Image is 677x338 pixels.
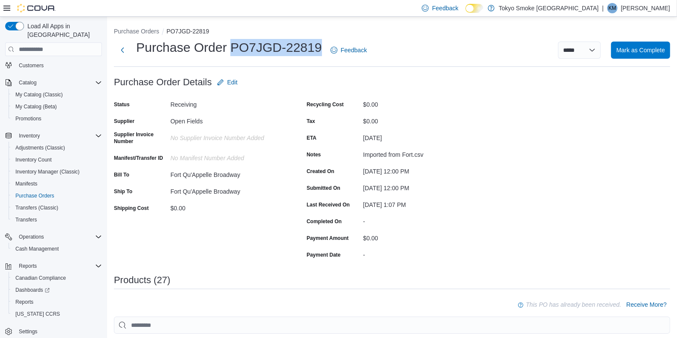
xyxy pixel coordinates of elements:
[15,103,57,110] span: My Catalog (Beta)
[626,300,667,309] span: Receive More?
[19,132,40,139] span: Inventory
[12,114,102,124] span: Promotions
[15,131,102,141] span: Inventory
[363,165,478,175] div: [DATE] 12:00 PM
[307,251,340,258] label: Payment Date
[170,98,285,108] div: Receiving
[170,201,285,212] div: $0.00
[15,261,102,271] span: Reports
[24,22,102,39] span: Load All Apps in [GEOGRAPHIC_DATA]
[9,214,105,226] button: Transfers
[12,90,66,100] a: My Catalog (Classic)
[616,46,665,54] span: Mark as Complete
[15,245,59,252] span: Cash Management
[15,156,52,163] span: Inventory Count
[12,215,40,225] a: Transfers
[15,261,40,271] button: Reports
[114,131,167,145] label: Supplier Invoice Number
[15,144,65,151] span: Adjustments (Classic)
[19,233,44,240] span: Operations
[12,114,45,124] a: Promotions
[114,171,129,178] label: Bill To
[114,28,159,35] button: Purchase Orders
[12,203,62,213] a: Transfers (Classic)
[363,181,478,191] div: [DATE] 12:00 PM
[9,154,105,166] button: Inventory Count
[2,77,105,89] button: Catalog
[15,204,58,211] span: Transfers (Classic)
[17,4,56,12] img: Cova
[12,244,62,254] a: Cash Management
[12,273,102,283] span: Canadian Compliance
[12,143,102,153] span: Adjustments (Classic)
[623,296,670,313] button: Receive More?
[15,131,43,141] button: Inventory
[12,191,58,201] a: Purchase Orders
[15,168,80,175] span: Inventory Manager (Classic)
[9,284,105,296] a: Dashboards
[15,287,50,293] span: Dashboards
[307,185,340,191] label: Submitted On
[307,135,316,141] label: ETA
[12,273,69,283] a: Canadian Compliance
[15,299,33,305] span: Reports
[363,231,478,242] div: $0.00
[15,78,40,88] button: Catalog
[12,179,41,189] a: Manifests
[499,3,599,13] p: Tokyo Smoke [GEOGRAPHIC_DATA]
[15,275,66,281] span: Canadian Compliance
[114,77,212,87] h3: Purchase Order Details
[307,218,342,225] label: Completed On
[9,202,105,214] button: Transfers (Classic)
[2,325,105,338] button: Settings
[307,168,334,175] label: Created On
[621,3,670,13] p: [PERSON_NAME]
[15,311,60,317] span: [US_STATE] CCRS
[170,185,285,195] div: Fort Qu'Appelle Broadway
[114,101,130,108] label: Status
[114,205,149,212] label: Shipping Cost
[12,191,102,201] span: Purchase Orders
[363,131,478,141] div: [DATE]
[2,260,105,272] button: Reports
[9,113,105,125] button: Promotions
[9,101,105,113] button: My Catalog (Beta)
[170,131,285,141] div: No Supplier Invoice Number added
[15,232,102,242] span: Operations
[167,28,209,35] button: PO7JGD-22819
[15,232,48,242] button: Operations
[12,143,69,153] a: Adjustments (Classic)
[12,285,53,295] a: Dashboards
[19,62,44,69] span: Customers
[12,285,102,295] span: Dashboards
[12,90,102,100] span: My Catalog (Classic)
[136,39,322,56] h1: Purchase Order PO7JGD-22819
[15,192,54,199] span: Purchase Orders
[2,59,105,72] button: Customers
[15,180,37,187] span: Manifests
[363,248,478,258] div: -
[114,118,134,125] label: Supplier
[9,308,105,320] button: [US_STATE] CCRS
[12,102,102,112] span: My Catalog (Beta)
[2,231,105,243] button: Operations
[19,263,37,269] span: Reports
[114,188,132,195] label: Ship To
[12,203,102,213] span: Transfers (Classic)
[12,309,63,319] a: [US_STATE] CCRS
[9,190,105,202] button: Purchase Orders
[12,309,102,319] span: Washington CCRS
[12,167,102,177] span: Inventory Manager (Classic)
[12,155,55,165] a: Inventory Count
[170,114,285,125] div: Open Fields
[12,297,102,307] span: Reports
[19,328,37,335] span: Settings
[9,272,105,284] button: Canadian Compliance
[12,215,102,225] span: Transfers
[363,198,478,208] div: [DATE] 1:07 PM
[170,168,285,178] div: Fort Qu'Appelle Broadway
[363,148,478,158] div: Imported from Fort.csv
[611,42,670,59] button: Mark as Complete
[19,79,36,86] span: Catalog
[114,275,170,285] h3: Products (27)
